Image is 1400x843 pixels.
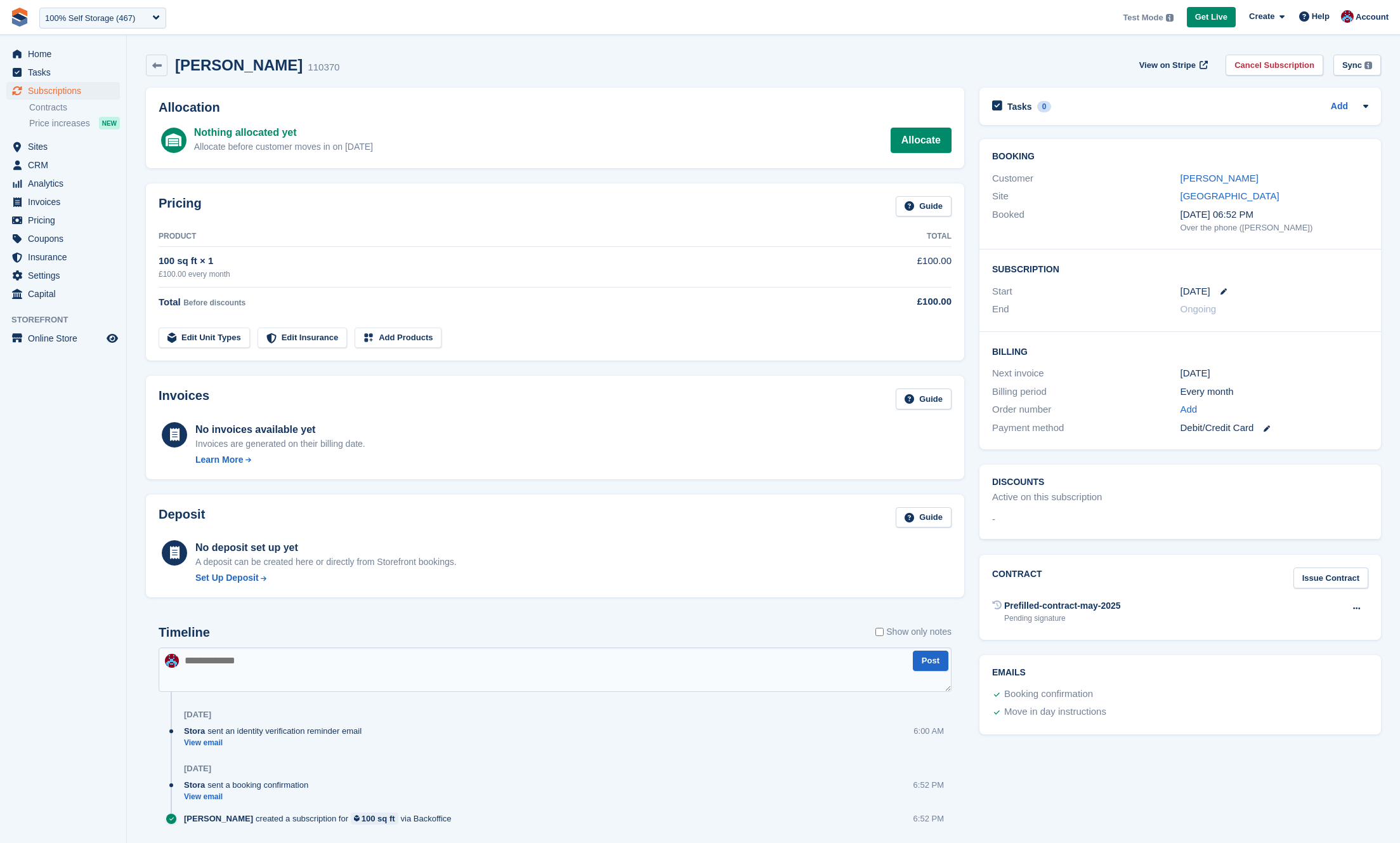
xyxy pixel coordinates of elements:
div: Invoices are generated on their billing date. [195,437,365,451]
td: £100.00 [866,247,952,287]
div: Allocate before customer moves in on [DATE] [194,140,373,154]
a: menu [6,138,120,156]
div: End [992,302,1181,317]
span: Create [1249,10,1274,23]
a: Cancel Subscription [1226,55,1323,76]
h2: Tasks [1007,101,1032,112]
span: Invoices [28,193,104,211]
div: 100% Self Storage (467) [45,12,135,25]
div: Active on this subscription [992,490,1102,505]
div: [DATE] 06:52 PM [1181,208,1369,222]
span: Tasks [28,63,104,81]
h2: Subscription [992,262,1368,275]
div: NEW [99,117,120,129]
span: Total [159,296,181,307]
div: Payment method [992,421,1181,435]
span: CRM [28,156,104,174]
a: menu [6,248,120,266]
div: [DATE] [184,764,211,774]
a: View email [184,738,368,748]
div: Next invoice [992,366,1181,381]
div: 0 [1037,101,1052,112]
span: Coupons [28,230,104,248]
a: Guide [896,196,952,217]
div: Start [992,284,1181,299]
a: menu [6,230,120,248]
a: menu [6,211,120,229]
span: Settings [28,267,104,284]
div: 6:52 PM [913,779,944,791]
a: menu [6,175,120,192]
a: [PERSON_NAME] [1181,173,1259,183]
a: Price increases NEW [29,116,120,130]
input: Show only notes [875,625,884,639]
div: Booking confirmation [1004,687,1093,702]
a: Edit Unit Types [159,328,250,348]
span: Account [1356,11,1389,23]
button: Sync [1333,55,1381,76]
h2: Billing [992,345,1368,357]
a: Issue Contract [1293,568,1368,588]
div: Set Up Deposit [195,571,259,585]
a: menu [6,45,120,63]
div: Booked [992,208,1181,234]
div: 6:00 AM [913,725,944,737]
img: David Hughes [165,654,179,668]
a: Edit Insurance [258,328,348,348]
div: Every month [1181,385,1369,399]
div: [DATE] [184,710,211,720]
button: Post [913,651,948,672]
span: Before discounts [183,298,245,307]
span: Help [1312,10,1330,23]
div: sent an identity verification reminder email [184,725,368,737]
a: Guide [896,507,952,528]
a: Set Up Deposit [195,571,457,585]
h2: [PERSON_NAME] [175,56,303,74]
span: View on Stripe [1139,59,1196,72]
div: Nothing allocated yet [194,125,373,140]
div: 100 sq ft [362,813,395,825]
span: Get Live [1195,11,1227,23]
th: Product [159,227,866,247]
span: Pricing [28,211,104,229]
span: Price increases [29,117,90,129]
img: icon-info-grey-7440780725fd019a000dd9b08b2336e03edf1995a4989e88bcd33f0948082b44.svg [1364,62,1372,69]
a: menu [6,285,120,303]
span: Stora [184,779,205,791]
img: icon-info-grey-7440780725fd019a000dd9b08b2336e03edf1995a4989e88bcd33f0948082b44.svg [1166,14,1174,22]
a: menu [6,193,120,211]
img: David Hughes [1341,10,1354,23]
span: Online Store [28,329,104,347]
div: Billing period [992,385,1181,399]
span: Stora [184,725,205,737]
div: Learn More [195,453,243,467]
a: Contracts [29,102,120,114]
span: Sites [28,138,104,156]
span: Ongoing [1181,303,1217,314]
span: Test Mode [1123,11,1163,24]
span: Insurance [28,248,104,266]
a: View on Stripe [1134,55,1211,76]
p: A deposit can be created here or directly from Storefront bookings. [195,555,457,569]
a: Learn More [195,453,365,467]
a: 100 sq ft [351,813,398,825]
span: Analytics [28,175,104,192]
h2: Allocation [159,100,952,115]
div: 100 sq ft × 1 [159,254,866,269]
label: Show only notes [875,625,952,639]
a: menu [6,329,120,347]
div: Site [992,189,1181,204]
a: Preview store [105,331,120,346]
div: No invoices available yet [195,422,365,437]
div: Pending signature [1004,613,1121,624]
div: sent a booking confirmation [184,779,315,791]
a: View email [184,792,315,802]
h2: Timeline [159,625,210,640]
div: Debit/Credit Card [1181,421,1369,435]
a: menu [6,267,120,284]
a: Add [1331,100,1348,114]
span: - [992,512,995,527]
a: Get Live [1187,7,1236,28]
h2: Deposit [159,507,205,528]
div: £100.00 every month [159,269,866,280]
